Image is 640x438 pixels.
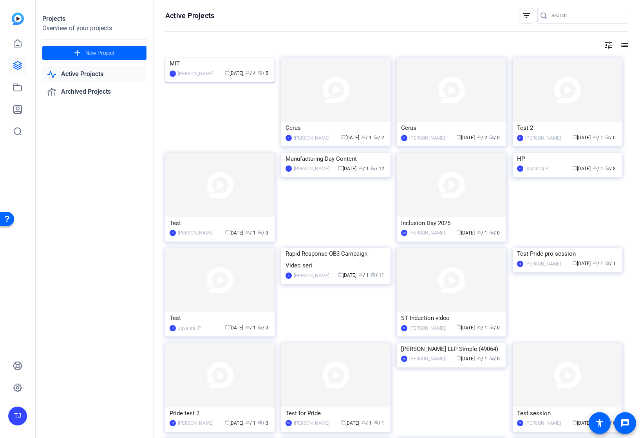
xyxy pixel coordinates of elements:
[225,420,243,426] span: [DATE]
[245,71,256,76] span: / 4
[371,272,376,277] span: radio
[456,325,461,329] span: calendar_today
[178,70,213,78] div: [PERSON_NAME]
[371,165,376,170] span: radio
[605,135,616,140] span: / 0
[572,135,591,140] span: [DATE]
[338,166,356,171] span: [DATE]
[286,165,292,172] div: TJ
[517,248,618,260] div: Test Pride pro session
[572,420,591,426] span: [DATE]
[456,134,461,139] span: calendar_today
[525,260,561,268] div: [PERSON_NAME]
[286,407,386,419] div: Test for Pride
[258,325,262,329] span: radio
[489,356,494,360] span: radio
[477,135,487,140] span: / 2
[8,407,27,425] div: TJ
[572,166,591,171] span: [DATE]
[517,261,523,267] div: TB
[245,420,256,426] span: / 1
[572,420,577,425] span: calendar_today
[517,135,523,141] div: P
[178,324,201,332] div: Jayanraj P
[245,325,256,331] span: / 1
[258,230,262,234] span: radio
[258,70,262,75] span: radio
[258,325,268,331] span: / 0
[374,135,384,140] span: / 2
[525,134,561,142] div: [PERSON_NAME]
[477,230,487,236] span: / 1
[338,272,343,277] span: calendar_today
[225,71,243,76] span: [DATE]
[258,420,268,426] span: / 0
[605,166,616,171] span: / 8
[258,230,268,236] span: / 0
[401,356,407,362] div: TB
[374,134,378,139] span: radio
[85,49,115,57] span: New Project
[401,217,502,229] div: Inclusion Day 2025
[551,11,622,20] input: Search
[477,356,481,360] span: group
[374,420,384,426] span: / 1
[170,217,270,229] div: Test
[245,230,250,234] span: group
[593,134,597,139] span: group
[489,230,494,234] span: radio
[294,165,329,173] div: [PERSON_NAME]
[358,165,363,170] span: group
[42,84,146,100] a: Archived Projects
[456,356,475,362] span: [DATE]
[522,11,531,20] mat-icon: filter_list
[294,272,329,280] div: [PERSON_NAME]
[286,135,292,141] div: P
[225,325,243,331] span: [DATE]
[294,134,329,142] div: [PERSON_NAME]
[477,356,487,362] span: / 1
[595,418,604,428] mat-icon: accessibility
[245,325,250,329] span: group
[374,420,378,425] span: radio
[572,134,577,139] span: calendar_today
[477,134,481,139] span: group
[358,273,369,278] span: / 1
[361,420,366,425] span: group
[409,134,445,142] div: [PERSON_NAME]
[409,229,445,237] div: [PERSON_NAME]
[42,24,146,33] div: Overview of your projects
[456,230,461,234] span: calendar_today
[338,273,356,278] span: [DATE]
[358,272,363,277] span: group
[401,230,407,236] div: MH
[593,165,597,170] span: group
[178,419,213,427] div: [PERSON_NAME]
[456,135,475,140] span: [DATE]
[286,153,386,165] div: Manufacturing Day Content
[245,230,256,236] span: / 1
[225,70,230,75] span: calendar_today
[341,420,345,425] span: calendar_today
[361,135,372,140] span: / 1
[286,122,386,134] div: Cerus
[456,356,461,360] span: calendar_today
[170,312,270,324] div: Test
[477,325,481,329] span: group
[361,134,366,139] span: group
[170,58,270,69] div: MIT
[170,230,176,236] div: P
[42,66,146,82] a: Active Projects
[42,46,146,60] button: New Project
[12,13,24,25] img: blue-gradient.svg
[517,165,523,172] div: JP
[178,229,213,237] div: [PERSON_NAME]
[245,70,250,75] span: group
[593,260,597,265] span: group
[225,420,230,425] span: calendar_today
[477,230,481,234] span: group
[341,135,359,140] span: [DATE]
[401,325,407,331] div: TB
[489,325,494,329] span: radio
[170,325,176,331] div: JP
